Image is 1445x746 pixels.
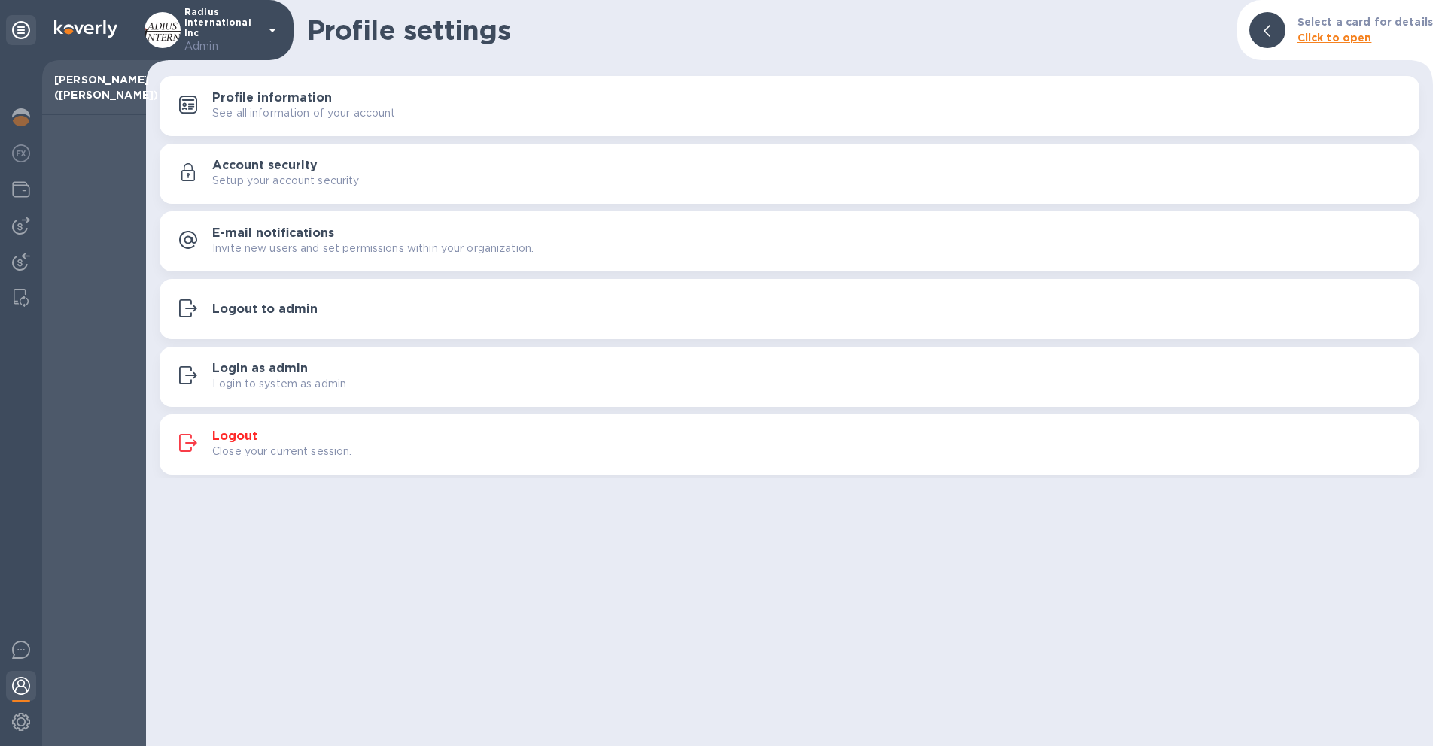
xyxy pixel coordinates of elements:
[212,159,318,173] h3: Account security
[1297,16,1433,28] b: Select a card for details
[160,347,1419,407] button: Login as adminLogin to system as admin
[160,76,1419,136] button: Profile informationSee all information of your account
[12,180,30,199] img: Wallets
[160,144,1419,204] button: Account securitySetup your account security
[212,444,352,459] p: Close your current session.
[212,429,257,444] h3: Logout
[307,14,1225,46] h1: Profile settings
[184,7,260,54] p: Radius International Inc
[212,91,332,105] h3: Profile information
[212,302,318,317] h3: Logout to admin
[212,226,334,241] h3: E-mail notifications
[54,20,117,38] img: Logo
[160,211,1419,271] button: E-mail notificationsInvite new users and set permissions within your organization.
[160,279,1419,339] button: Logout to admin
[212,362,308,376] h3: Login as admin
[54,72,134,102] p: [PERSON_NAME] ([PERSON_NAME])
[6,15,36,45] div: Unpin categories
[12,144,30,162] img: Foreign exchange
[184,38,260,54] p: Admin
[212,105,396,121] p: See all information of your account
[212,173,360,189] p: Setup your account security
[1297,32,1372,44] b: Click to open
[160,414,1419,475] button: LogoutClose your current session.
[212,376,346,392] p: Login to system as admin
[212,241,534,256] p: Invite new users and set permissions within your organization.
